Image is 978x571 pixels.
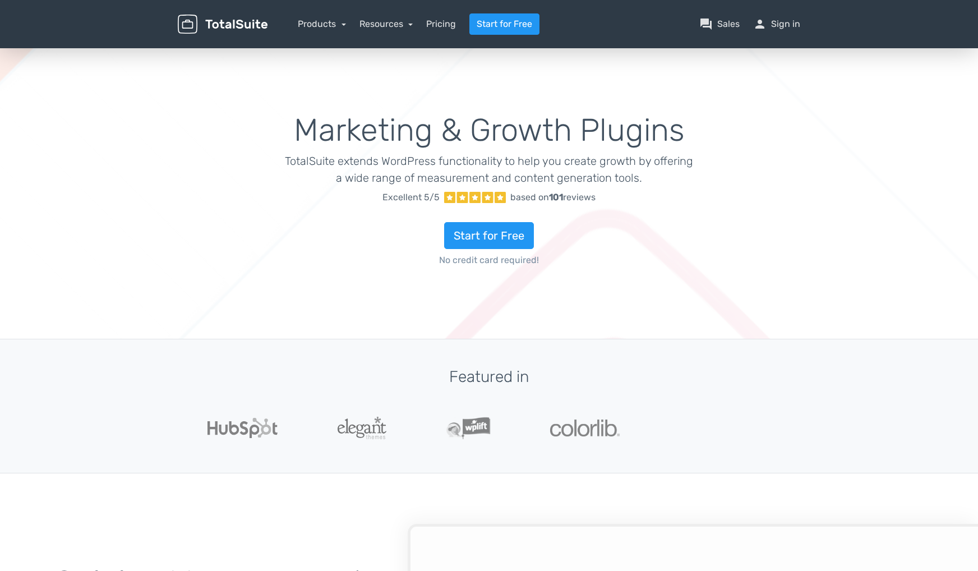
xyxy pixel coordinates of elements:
[550,420,620,436] img: Colorlib
[753,17,767,31] span: person
[469,13,539,35] a: Start for Free
[285,153,694,186] p: TotalSuite extends WordPress functionality to help you create growth by offering a wide range of ...
[446,417,491,439] img: WPLift
[549,192,563,202] strong: 101
[178,369,800,386] h3: Featured in
[298,19,346,29] a: Products
[338,417,386,439] img: ElegantThemes
[285,254,694,267] span: No credit card required!
[285,113,694,148] h1: Marketing & Growth Plugins
[510,191,596,204] div: based on reviews
[444,222,534,249] a: Start for Free
[426,17,456,31] a: Pricing
[207,418,278,438] img: Hubspot
[359,19,413,29] a: Resources
[178,15,267,34] img: TotalSuite for WordPress
[382,191,440,204] span: Excellent 5/5
[753,17,800,31] a: personSign in
[699,17,713,31] span: question_answer
[699,17,740,31] a: question_answerSales
[285,186,694,209] a: Excellent 5/5 based on101reviews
